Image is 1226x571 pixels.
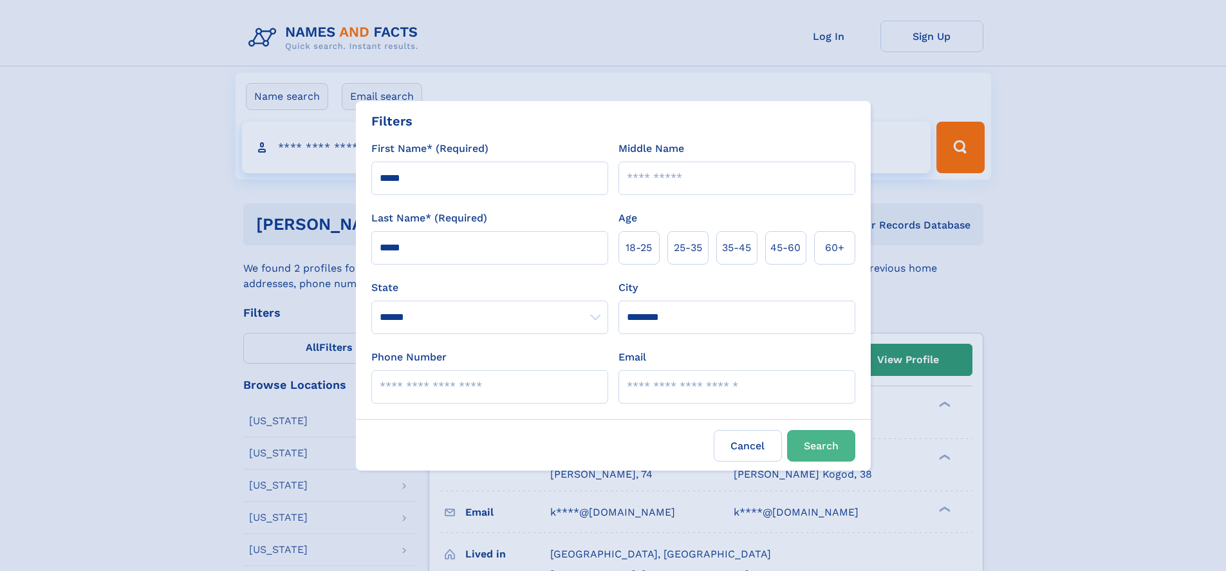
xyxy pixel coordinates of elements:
[618,280,638,295] label: City
[618,211,637,226] label: Age
[618,350,646,365] label: Email
[618,141,684,156] label: Middle Name
[787,430,855,462] button: Search
[714,430,782,462] label: Cancel
[371,141,488,156] label: First Name* (Required)
[626,240,652,256] span: 18‑25
[674,240,702,256] span: 25‑35
[371,211,487,226] label: Last Name* (Required)
[722,240,751,256] span: 35‑45
[371,280,608,295] label: State
[770,240,801,256] span: 45‑60
[825,240,844,256] span: 60+
[371,350,447,365] label: Phone Number
[371,111,413,131] div: Filters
